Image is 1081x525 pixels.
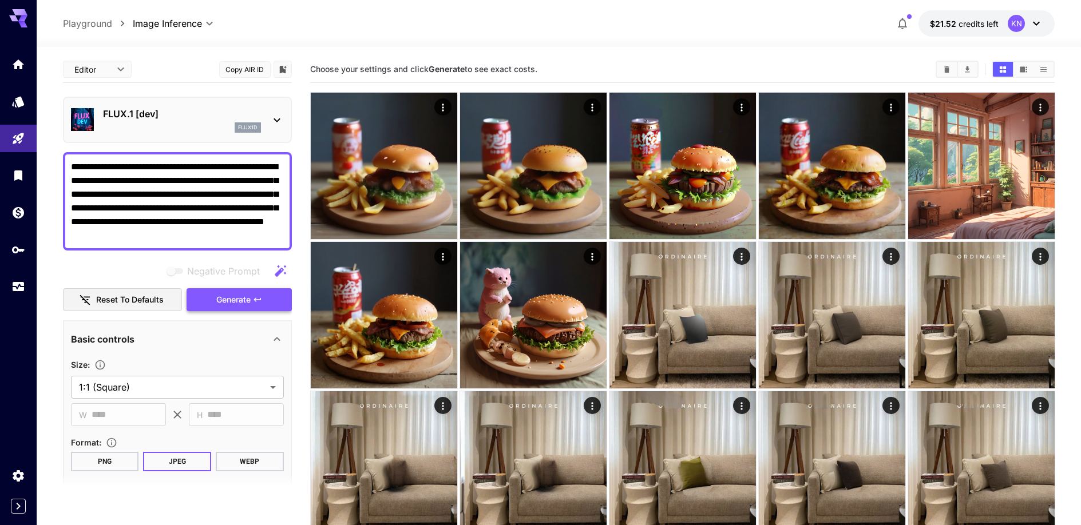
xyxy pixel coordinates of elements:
[79,408,87,421] span: W
[310,64,537,74] span: Choose your settings and click to see exact costs.
[71,452,139,471] button: PNG
[583,248,600,265] div: Actions
[103,107,261,121] p: FLUX.1 [dev]
[936,61,979,78] div: Clear AllDownload All
[882,397,899,414] div: Actions
[583,98,600,116] div: Actions
[1008,15,1025,32] div: KN
[11,205,25,220] div: Wallet
[1031,397,1048,414] div: Actions
[187,264,260,278] span: Negative Prompt
[133,17,202,30] span: Image Inference
[992,61,1055,78] div: Show media in grid viewShow media in video viewShow media in list view
[993,62,1013,77] button: Show media in grid view
[1034,62,1054,77] button: Show media in list view
[882,98,899,116] div: Actions
[460,93,607,239] img: 2Q==
[197,408,203,421] span: H
[11,468,25,483] div: Settings
[434,98,451,116] div: Actions
[918,10,1055,37] button: $21.51757KN
[74,63,110,75] span: Editor
[959,19,999,29] span: credits left
[429,64,465,74] b: Generate
[759,242,905,388] img: 9k=
[219,61,271,78] button: Copy AIR ID
[63,17,133,30] nav: breadcrumb
[79,380,266,394] span: 1:1 (Square)
[11,280,25,294] div: Usage
[216,452,284,471] button: WEBP
[164,264,269,278] span: Negative prompts are not compatible with the selected model.
[11,57,25,71] div: Home
[71,437,101,447] span: Format :
[278,62,288,76] button: Add to library
[937,62,957,77] button: Clear All
[71,102,284,137] div: FLUX.1 [dev]flux1d
[460,242,607,388] img: 9k=
[71,360,90,369] span: Size :
[90,359,110,371] button: Adjust the dimensions of the generated image by specifying its width and height in pixels, or sel...
[101,437,122,448] button: Choose the file format for the output image.
[434,397,451,414] div: Actions
[732,98,750,116] div: Actions
[882,248,899,265] div: Actions
[238,124,258,132] p: flux1d
[957,62,977,77] button: Download All
[583,397,600,414] div: Actions
[187,288,292,312] button: Generate
[609,93,756,239] img: 9k=
[216,293,251,307] span: Generate
[759,93,905,239] img: 9k=
[11,168,25,182] div: Library
[908,93,1055,239] img: Z
[71,332,134,346] p: Basic controls
[1013,62,1034,77] button: Show media in video view
[63,17,112,30] a: Playground
[732,397,750,414] div: Actions
[11,499,26,514] button: Expand sidebar
[732,248,750,265] div: Actions
[11,128,25,142] div: Playground
[930,19,959,29] span: $21.52
[609,242,756,388] img: 9k=
[63,288,182,312] button: Reset to defaults
[311,242,457,388] img: 9k=
[71,325,284,353] div: Basic controls
[1031,98,1048,116] div: Actions
[143,452,211,471] button: JPEG
[11,94,25,109] div: Models
[11,242,25,257] div: API Keys
[311,93,457,239] img: 9k=
[434,248,451,265] div: Actions
[1031,248,1048,265] div: Actions
[908,242,1055,388] img: Z
[930,18,999,30] div: $21.51757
